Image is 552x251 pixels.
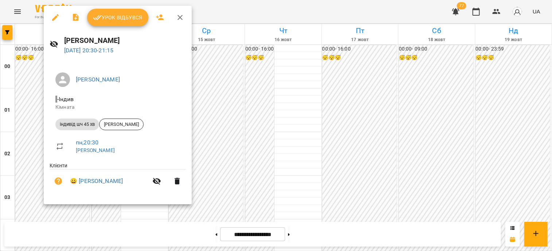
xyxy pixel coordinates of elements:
[55,96,75,103] span: - Індив
[93,13,143,22] span: Урок відбувся
[50,172,67,190] button: Візит ще не сплачено. Додати оплату?
[76,76,120,83] a: [PERSON_NAME]
[55,121,99,128] span: індивід шч 45 хв
[99,119,144,130] div: [PERSON_NAME]
[76,139,98,146] a: пн , 20:30
[64,35,186,46] h6: [PERSON_NAME]
[100,121,143,128] span: [PERSON_NAME]
[70,177,123,186] a: 😀 [PERSON_NAME]
[50,162,186,196] ul: Клієнти
[76,147,115,153] a: [PERSON_NAME]
[64,47,114,54] a: [DATE] 20:30-21:15
[87,9,148,26] button: Урок відбувся
[55,104,180,111] p: Кімната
